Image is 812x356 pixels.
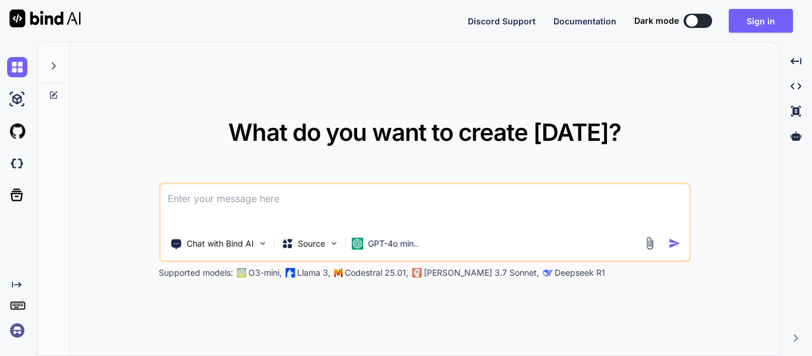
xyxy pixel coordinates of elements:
p: Source [298,238,325,250]
span: Discord Support [468,16,536,26]
img: ai-studio [7,89,27,109]
p: Chat with Bind AI [187,238,254,250]
img: Pick Models [329,238,339,248]
img: Mistral-AI [334,269,342,277]
img: claude [412,268,421,278]
p: Codestral 25.01, [345,267,408,279]
p: [PERSON_NAME] 3.7 Sonnet, [424,267,539,279]
button: Sign in [729,9,793,33]
img: Pick Tools [257,238,267,248]
p: Supported models: [159,267,233,279]
span: What do you want to create [DATE]? [228,118,621,147]
p: Deepseek R1 [555,267,605,279]
p: GPT-4o min.. [368,238,418,250]
button: Documentation [553,15,616,27]
p: Llama 3, [297,267,331,279]
img: GPT-4 [237,268,246,278]
img: attachment [643,237,656,250]
img: githubLight [7,121,27,141]
img: Bind AI [10,10,81,27]
img: signin [7,320,27,341]
button: Discord Support [468,15,536,27]
img: darkCloudIdeIcon [7,153,27,174]
p: O3-mini, [248,267,282,279]
img: icon [668,237,681,250]
span: Documentation [553,16,616,26]
span: Dark mode [634,15,679,27]
img: GPT-4o mini [351,238,363,250]
img: claude [543,268,552,278]
img: chat [7,57,27,77]
img: Llama2 [285,268,295,278]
